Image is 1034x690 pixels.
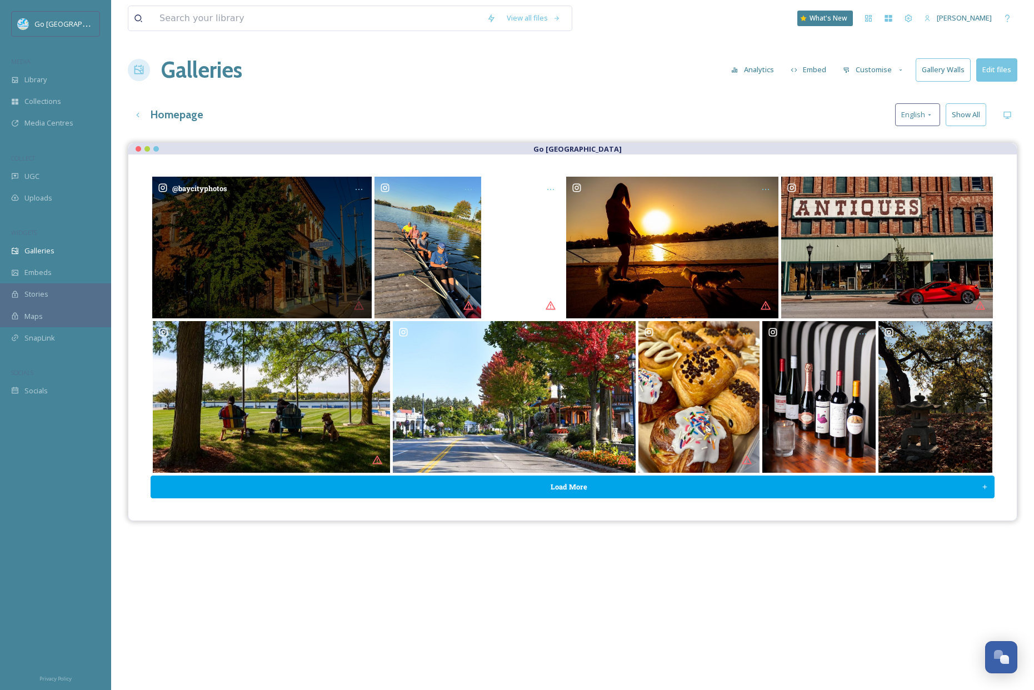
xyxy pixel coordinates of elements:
[11,154,35,162] span: COLLECT
[11,368,33,377] span: SOCIALS
[533,144,622,154] strong: Go [GEOGRAPHIC_DATA]
[11,228,37,237] span: WIDGETS
[937,13,992,23] span: [PERSON_NAME]
[565,177,780,318] a: Opens media popup. Media description: baycityphotos-6218917.jpg.
[24,311,43,322] span: Maps
[161,53,242,87] a: Galleries
[482,177,565,318] a: Opens media popup. Media description: exploremichiganmore-6233450.mp4.
[151,321,392,473] a: Opens media popup. Media description: baycityphotos-6233455.jpg.
[11,57,31,66] span: MEDIA
[761,321,877,473] a: Opens media popup. Media description: prostwinebar-6211482.jpg.
[151,177,373,318] a: Opens media popup. Media description: baycityphotos-6218913.jpg.
[151,107,203,123] h3: Homepage
[24,267,52,278] span: Embeds
[18,18,29,29] img: GoGreatLogo_MISkies_RegionalTrails%20%281%29.png
[24,171,39,182] span: UGC
[501,7,566,29] a: View all files
[172,184,227,193] span: @ baycityphotos
[877,321,994,473] a: Opens media popup. Media description: japanese_cultural_center-6197467.jpg.
[154,6,481,31] input: Search your library
[39,671,72,684] a: Privacy Policy
[373,177,482,318] a: Opens media popup. Media description: baycityrowingclub-6218911.jpg.
[34,18,117,29] span: Go [GEOGRAPHIC_DATA]
[637,321,761,473] a: Opens media popup. Media description: thebreadgalsaginaw-6211548.jpg.
[918,7,997,29] a: [PERSON_NAME]
[24,193,52,203] span: Uploads
[976,58,1017,81] button: Edit files
[24,333,55,343] span: SnapLink
[24,246,54,256] span: Galleries
[151,476,995,498] button: Load More
[24,118,73,128] span: Media Centres
[39,675,72,682] span: Privacy Policy
[946,103,986,126] button: Show All
[837,59,910,81] button: Customise
[392,321,637,473] a: Opens media popup. Media description: frankenmuth-6233466.jpg.
[726,59,780,81] button: Analytics
[24,386,48,396] span: Socials
[24,74,47,85] span: Library
[901,109,925,120] span: English
[785,59,832,81] button: Embed
[726,59,785,81] a: Analytics
[24,289,48,299] span: Stories
[916,58,971,81] button: Gallery Walls
[797,11,853,26] a: What's New
[780,177,995,318] a: Opens media popup. Media description: baycityphotos-6233456.jpg.
[985,641,1017,673] button: Open Chat
[24,96,61,107] span: Collections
